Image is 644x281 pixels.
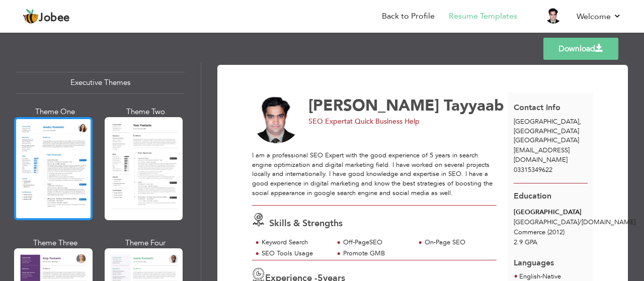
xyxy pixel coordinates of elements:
[343,238,409,247] div: Off-PageSEO
[252,151,497,198] div: I am a professional SEO Expert with the good experience of 5 years in search engine optimization ...
[382,11,435,22] a: Back to Profile
[514,218,635,227] span: [GEOGRAPHIC_DATA] [DOMAIN_NAME]
[16,107,95,117] div: Theme One
[519,272,540,281] span: English
[16,72,185,93] div: Executive Themes
[547,228,565,237] span: (2012)
[23,9,39,25] img: jobee.io
[16,238,95,248] div: Theme Three
[252,95,301,144] img: No image
[107,238,185,248] div: Theme Four
[508,117,594,145] div: [GEOGRAPHIC_DATA]
[343,249,409,258] div: Promote GMB
[425,238,491,247] div: On-Page SEO
[545,8,561,24] img: Profile Img
[514,117,579,126] span: [GEOGRAPHIC_DATA]
[308,117,347,126] span: SEO Expert
[579,218,582,227] span: /
[514,208,588,217] div: [GEOGRAPHIC_DATA]
[514,102,560,113] span: Contact Info
[514,250,554,269] span: Languages
[577,11,621,23] a: Welcome
[262,238,328,247] div: Keyword Search
[514,228,545,237] span: Commerce
[514,238,537,247] span: 2.9 GPA
[514,165,552,174] span: 03315349622
[579,117,581,126] span: ,
[347,117,420,126] span: at Quick Business Help
[269,217,343,230] span: Skills & Strengths
[449,11,517,22] a: Resume Templates
[444,95,504,116] span: Tayyaab
[540,272,542,281] span: -
[308,95,439,116] span: [PERSON_NAME]
[262,249,328,258] div: SEO Tools Usage
[514,146,570,164] span: [EMAIL_ADDRESS][DOMAIN_NAME]
[514,191,551,202] span: Education
[107,107,185,117] div: Theme Two
[23,9,70,25] a: Jobee
[514,136,579,145] span: [GEOGRAPHIC_DATA]
[39,13,70,24] span: Jobee
[543,38,618,60] a: Download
